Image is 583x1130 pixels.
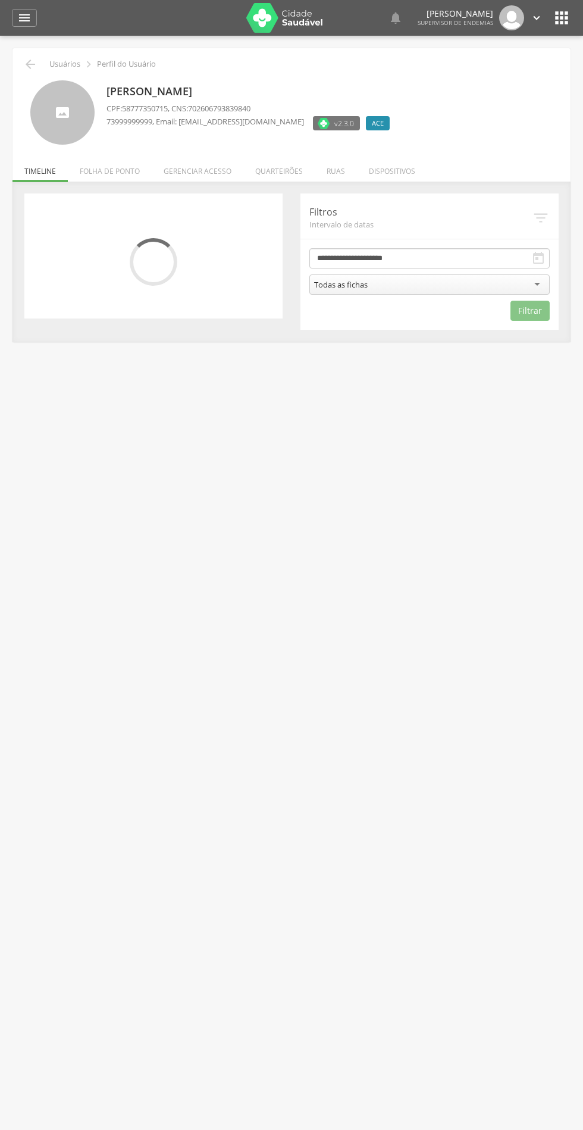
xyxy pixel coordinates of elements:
[152,154,243,182] li: Gerenciar acesso
[418,18,493,27] span: Supervisor de Endemias
[106,116,152,127] span: 73999999999
[532,209,550,227] i: 
[188,103,250,114] span: 702606793839840
[418,10,493,18] p: [PERSON_NAME]
[530,5,543,30] a: 
[314,279,368,290] div: Todas as fichas
[17,11,32,25] i: 
[106,84,396,99] p: [PERSON_NAME]
[510,301,550,321] button: Filtrar
[68,154,152,182] li: Folha de ponto
[12,9,37,27] a: 
[334,117,354,129] span: v2.3.0
[388,5,403,30] a: 
[309,205,532,219] p: Filtros
[97,60,156,69] p: Perfil do Usuário
[357,154,427,182] li: Dispositivos
[49,60,80,69] p: Usuários
[106,116,304,127] p: , Email: [EMAIL_ADDRESS][DOMAIN_NAME]
[309,219,532,230] span: Intervalo de datas
[313,116,360,130] label: Versão do aplicativo
[82,58,95,71] i: 
[531,251,546,266] i: 
[106,103,396,114] p: CPF: , CNS:
[243,154,315,182] li: Quarteirões
[552,8,571,27] i: 
[122,103,168,114] span: 58777350715
[530,11,543,24] i: 
[315,154,357,182] li: Ruas
[388,11,403,25] i: 
[23,57,37,71] i: Voltar
[372,118,384,128] span: ACE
